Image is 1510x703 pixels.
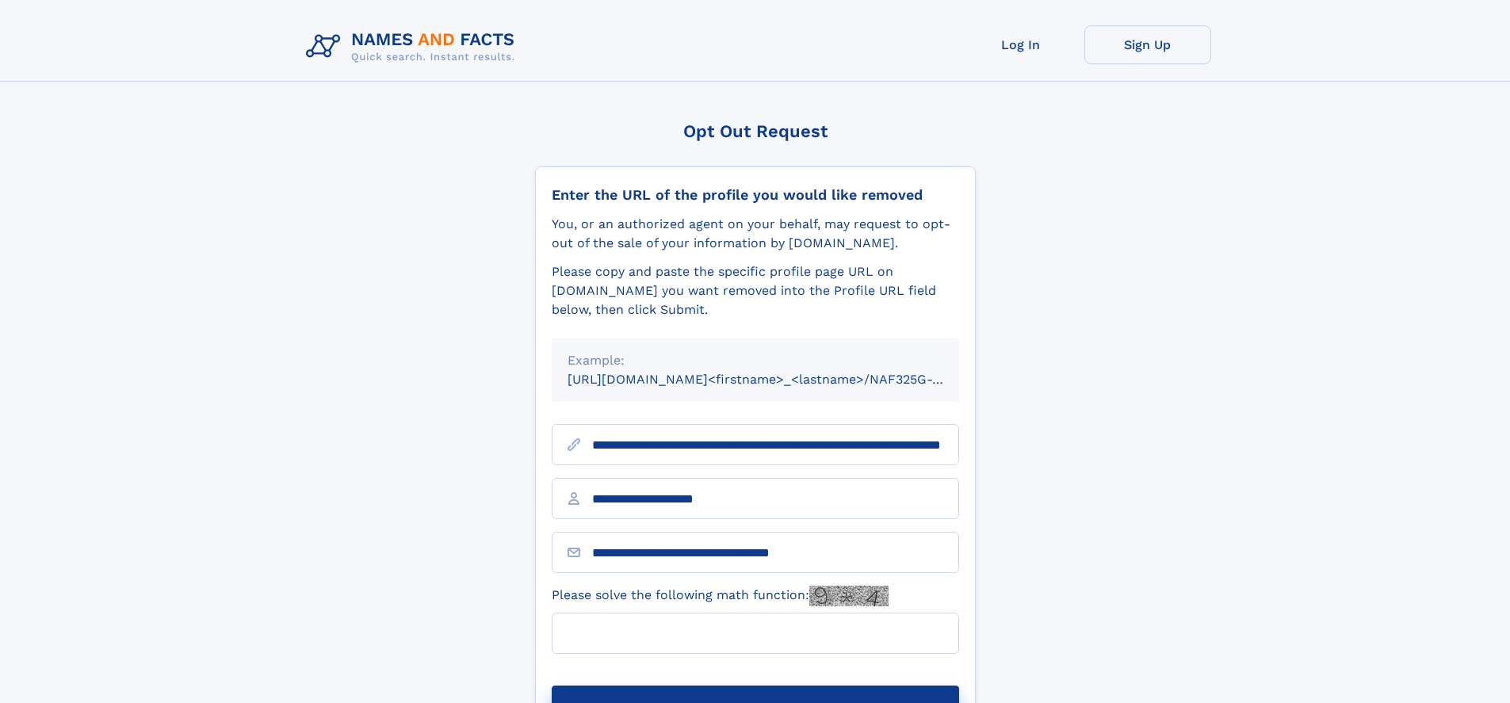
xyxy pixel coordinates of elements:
div: Opt Out Request [535,121,976,141]
a: Log In [958,25,1084,64]
img: Logo Names and Facts [300,25,528,68]
div: Example: [568,351,943,370]
div: You, or an authorized agent on your behalf, may request to opt-out of the sale of your informatio... [552,215,959,253]
small: [URL][DOMAIN_NAME]<firstname>_<lastname>/NAF325G-xxxxxxxx [568,372,989,387]
a: Sign Up [1084,25,1211,64]
div: Please copy and paste the specific profile page URL on [DOMAIN_NAME] you want removed into the Pr... [552,262,959,319]
div: Enter the URL of the profile you would like removed [552,186,959,204]
label: Please solve the following math function: [552,586,889,606]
